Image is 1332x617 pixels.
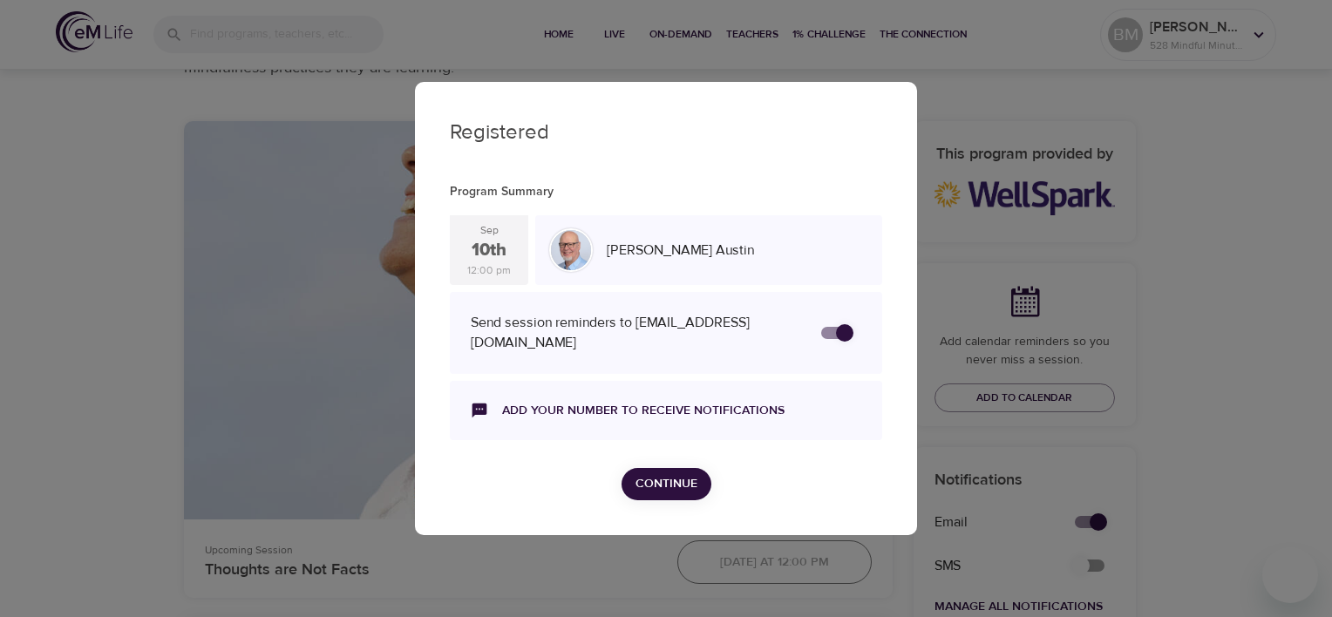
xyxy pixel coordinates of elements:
[502,402,785,419] a: Add your number to receive notifications
[600,234,875,268] div: [PERSON_NAME] Austin
[450,183,882,201] p: Program Summary
[450,117,882,148] p: Registered
[622,468,711,500] button: Continue
[480,223,499,238] div: Sep
[472,238,506,263] div: 10th
[471,313,804,353] div: Send session reminders to [EMAIL_ADDRESS][DOMAIN_NAME]
[635,473,697,495] span: Continue
[467,263,511,278] div: 12:00 pm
